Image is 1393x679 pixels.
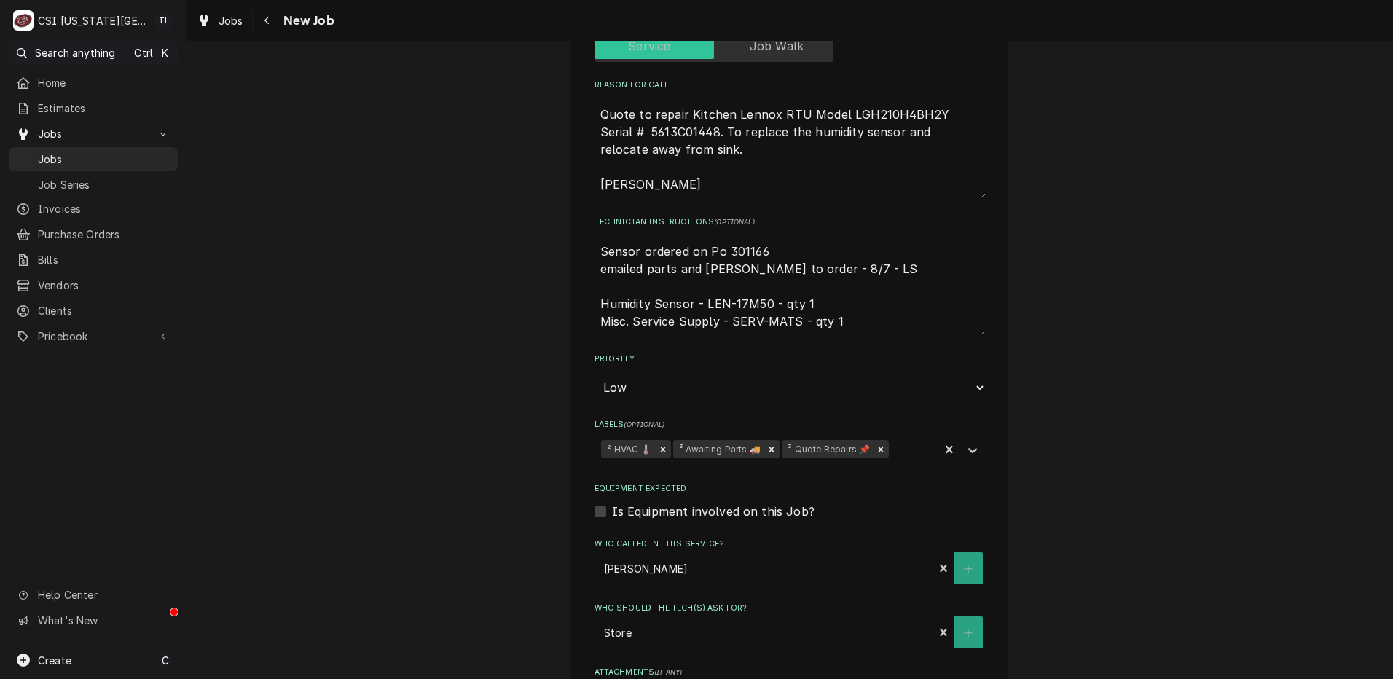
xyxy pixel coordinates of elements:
[9,147,178,171] a: Jobs
[38,126,149,141] span: Jobs
[595,667,986,678] label: Attachments
[624,420,664,428] span: ( optional )
[782,440,873,459] div: ³ Quote Repairs 📌
[595,216,986,335] div: Technician Instructions
[595,79,986,91] label: Reason For Call
[595,419,986,431] label: Labels
[38,654,71,667] span: Create
[964,564,973,574] svg: Create New Contact
[38,278,170,293] span: Vendors
[256,9,279,32] button: Navigate back
[279,11,334,31] span: New Job
[873,440,889,459] div: Remove ³ Quote Repairs 📌
[38,75,170,90] span: Home
[154,10,174,31] div: TL
[595,79,986,198] div: Reason For Call
[9,222,178,246] a: Purchase Orders
[595,538,986,584] div: Who called in this service?
[9,273,178,297] a: Vendors
[9,41,178,65] button: Search anythingCtrlK
[9,583,178,607] a: Go to Help Center
[9,197,178,221] a: Invoices
[595,100,986,199] textarea: Quote to repair Kitchen Lennox RTU Model LGH210H4BH2Y Serial # 5613C01448. To replace the humidit...
[38,201,170,216] span: Invoices
[38,227,170,242] span: Purchase Orders
[219,13,243,28] span: Jobs
[9,122,178,146] a: Go to Jobs
[13,10,34,31] div: C
[595,216,986,228] label: Technician Instructions
[154,10,174,31] div: Torey Lopez's Avatar
[9,608,178,632] a: Go to What's New
[9,324,178,348] a: Go to Pricebook
[134,45,153,60] span: Ctrl
[9,71,178,95] a: Home
[954,552,983,584] button: Create New Contact
[9,248,178,272] a: Bills
[9,299,178,323] a: Clients
[162,45,168,60] span: K
[595,353,986,401] div: Priority
[595,30,986,62] div: Service
[38,613,169,628] span: What's New
[595,603,986,648] div: Who should the tech(s) ask for?
[595,603,986,614] label: Who should the tech(s) ask for?
[595,483,986,520] div: Equipment Expected
[954,616,983,648] button: Create New Contact
[595,538,986,550] label: Who called in this service?
[595,419,986,465] div: Labels
[595,353,986,365] label: Priority
[191,9,249,33] a: Jobs
[38,152,170,167] span: Jobs
[35,45,115,60] span: Search anything
[601,440,654,459] div: ² HVAC 🌡️
[162,653,169,668] span: C
[655,440,671,459] div: Remove ² HVAC 🌡️
[13,10,34,31] div: CSI Kansas City's Avatar
[673,440,764,459] div: ³ Awaiting Parts 🚚
[764,440,780,459] div: Remove ³ Awaiting Parts 🚚
[595,237,986,336] textarea: Sensor ordered on Po 301166 emailed parts and [PERSON_NAME] to order - 8/7 - LS Humidity Sensor -...
[612,503,815,520] label: Is Equipment involved on this Job?
[9,96,178,120] a: Estimates
[714,218,755,226] span: ( optional )
[38,101,170,116] span: Estimates
[964,628,973,638] svg: Create New Contact
[38,329,149,344] span: Pricebook
[38,177,170,192] span: Job Series
[38,13,146,28] div: CSI [US_STATE][GEOGRAPHIC_DATA]
[595,483,986,495] label: Equipment Expected
[38,252,170,267] span: Bills
[9,173,178,197] a: Job Series
[38,303,170,318] span: Clients
[654,668,682,676] span: ( if any )
[38,587,169,603] span: Help Center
